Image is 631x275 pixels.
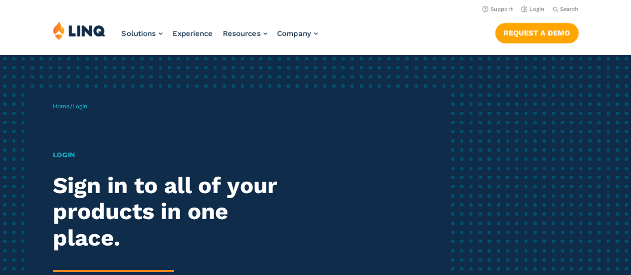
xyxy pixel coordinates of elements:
a: Company [277,29,318,38]
a: Login [521,6,545,12]
span: Resources [223,29,261,38]
h2: Sign in to all of your products in one place. [53,173,296,252]
a: Support [482,6,513,12]
span: Solutions [122,29,156,38]
button: Open Search Bar [553,5,579,13]
h1: Login [53,150,296,160]
a: Solutions [122,29,163,38]
span: / [53,103,87,110]
span: Login [72,103,87,110]
img: LINQ | K‑12 Software [53,21,106,40]
a: Request a Demo [495,23,579,43]
span: Company [277,29,311,38]
nav: Primary Navigation [122,21,318,54]
span: Search [560,6,579,12]
a: Home [53,103,70,110]
a: Experience [173,29,213,38]
nav: Button Navigation [495,21,579,43]
a: Resources [223,29,267,38]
